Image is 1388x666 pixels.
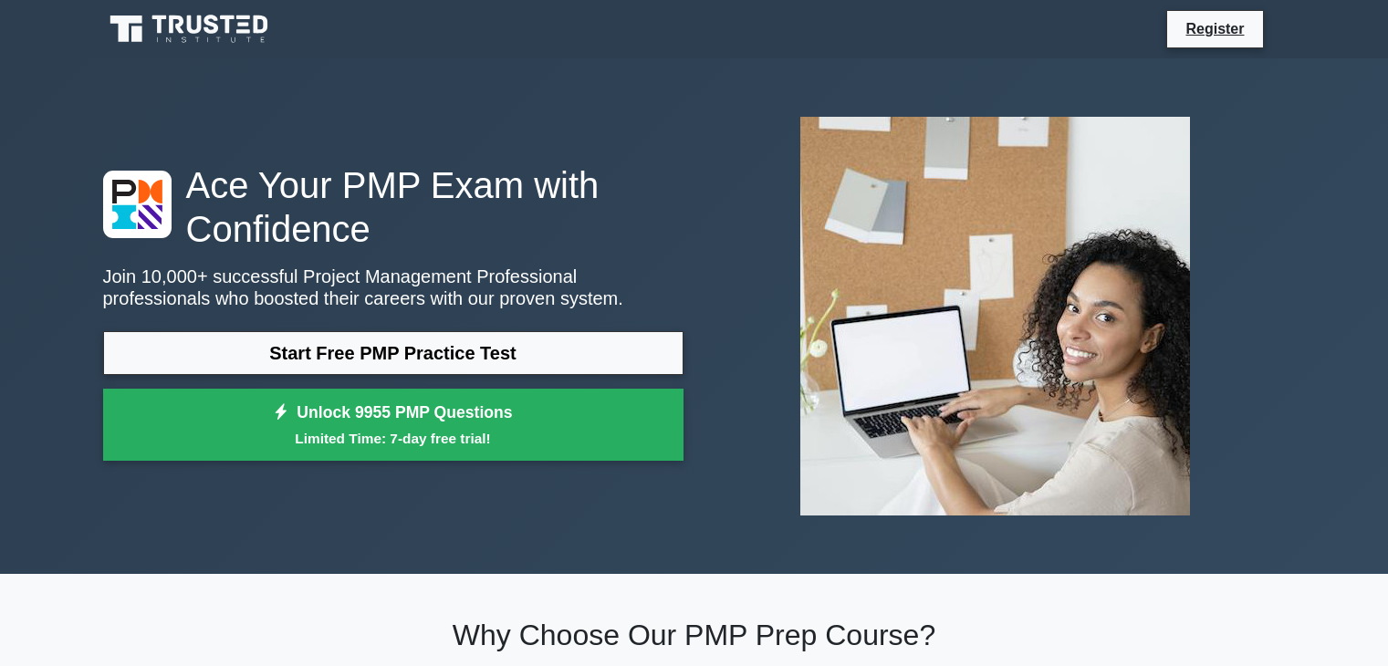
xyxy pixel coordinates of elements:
[103,618,1286,652] h2: Why Choose Our PMP Prep Course?
[103,389,684,462] a: Unlock 9955 PMP QuestionsLimited Time: 7-day free trial!
[126,428,661,449] small: Limited Time: 7-day free trial!
[103,265,684,309] p: Join 10,000+ successful Project Management Professional professionals who boosted their careers w...
[103,163,684,251] h1: Ace Your PMP Exam with Confidence
[103,331,684,375] a: Start Free PMP Practice Test
[1174,17,1255,40] a: Register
